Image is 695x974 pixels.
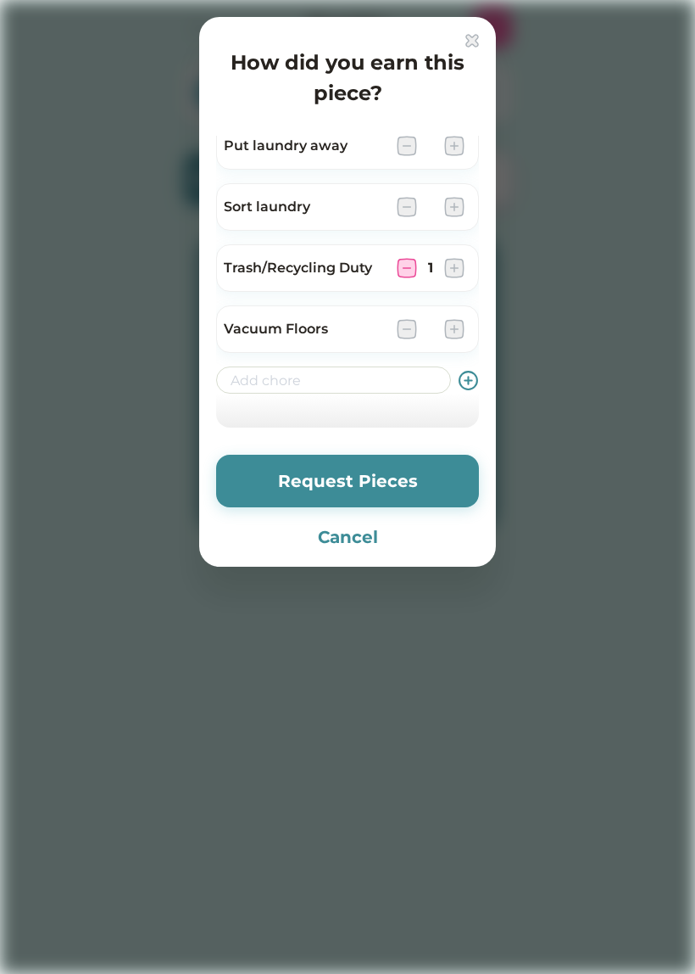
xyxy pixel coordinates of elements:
[444,197,464,217] img: interface-add-square--square-remove-cross-buttons-add-plus-button.svg
[224,197,383,217] div: Sort laundry
[216,48,479,109] h4: How did you earn this piece?
[224,258,383,278] div: Trash/Recycling Duty
[444,136,464,156] img: interface-add-square--square-remove-cross-buttons-add-plus-button.svg
[216,455,479,507] button: Request Pieces
[224,319,383,339] div: Vacuum Floors
[224,136,383,156] div: Put laundry away
[424,258,437,278] div: 1
[397,136,417,156] img: interface-remove-square--subtract-grey-buttons-remove-add-button-square-delete.svg
[216,367,451,394] input: Add chore
[465,34,479,48] img: interface-delete-2--remove-bold-add-button-buttons-delete.svg
[397,319,417,339] img: interface-remove-square--subtract-grey-buttons-remove-add-button-square-delete.svg
[444,258,464,278] img: interface-add-square--square-remove-cross-buttons-add-plus-button.svg
[216,524,479,550] button: Cancel
[444,319,464,339] img: interface-add-square--square-remove-cross-buttons-add-plus-button.svg
[397,197,417,217] img: interface-remove-square--subtract-grey-buttons-remove-add-button-square-delete.svg
[397,258,417,278] img: interface-remove-square--subtract-buttons-remove-add-button-square-delete.svg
